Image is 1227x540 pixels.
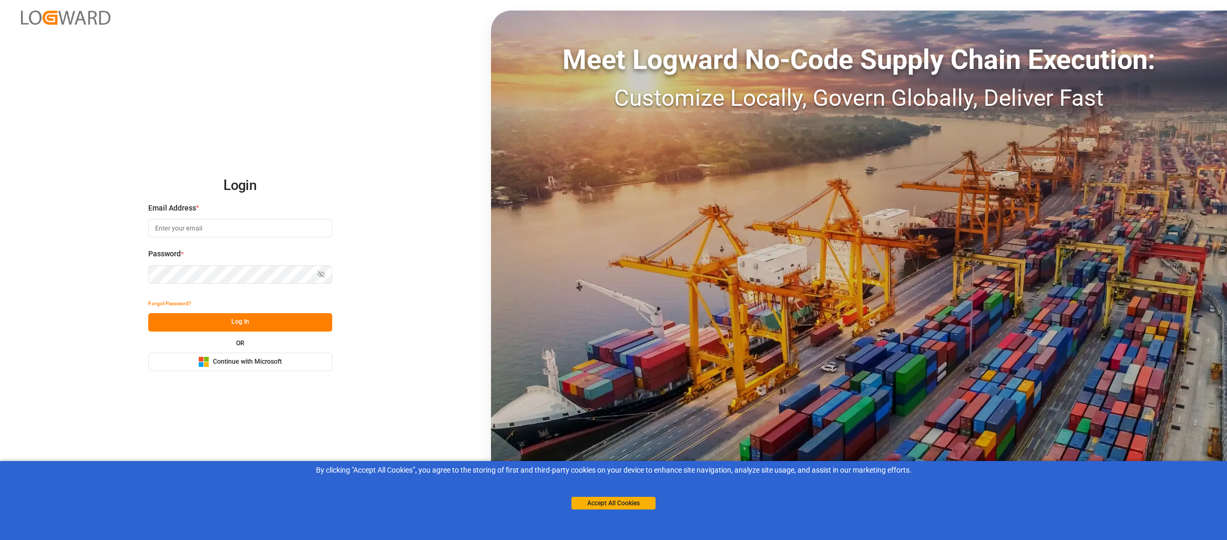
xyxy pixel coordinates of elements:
button: Log In [148,313,332,332]
div: Meet Logward No-Code Supply Chain Execution: [491,39,1227,81]
div: Customize Locally, Govern Globally, Deliver Fast [491,81,1227,115]
button: Continue with Microsoft [148,353,332,371]
span: Email Address [148,203,196,214]
input: Enter your email [148,219,332,237]
button: Forgot Password? [148,295,191,313]
span: Password [148,248,181,259]
span: Continue with Microsoft [213,357,282,367]
div: By clicking "Accept All Cookies”, you agree to the storing of first and third-party cookies on yo... [7,465,1220,476]
h2: Login [148,169,332,203]
button: Accept All Cookies [571,497,656,509]
small: OR [236,340,244,346]
img: Logward_new_orange.png [21,11,110,25]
